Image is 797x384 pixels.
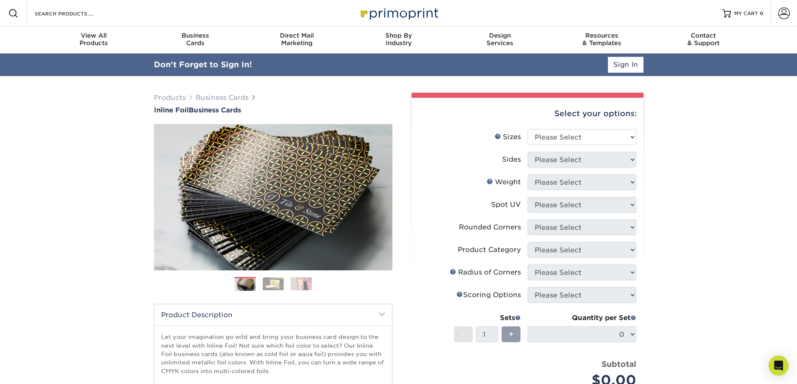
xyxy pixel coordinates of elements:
div: Radius of Corners [450,267,521,277]
div: Marketing [246,32,348,47]
div: Cards [144,32,246,47]
span: Direct Mail [246,32,348,39]
span: Contact [653,32,754,39]
div: Product Category [458,245,521,255]
div: Sides [502,155,521,165]
img: Business Cards 02 [263,277,284,290]
div: & Support [653,32,754,47]
strong: Subtotal [602,359,636,369]
div: Sets [454,313,521,323]
div: Services [449,32,551,47]
a: Contact& Support [653,27,754,53]
div: Select your options: [418,98,637,130]
span: Shop By [348,32,449,39]
div: Spot UV [491,200,521,210]
h1: Business Cards [154,106,392,114]
a: Business Cards [196,94,249,102]
a: View AllProducts [43,27,145,53]
img: Business Cards 01 [235,274,256,295]
a: Sign In [608,57,643,73]
img: Business Cards 03 [291,277,312,290]
div: Sizes [495,132,521,142]
span: 0 [760,10,764,16]
a: BusinessCards [144,27,246,53]
a: Direct MailMarketing [246,27,348,53]
a: DesignServices [449,27,551,53]
div: Industry [348,32,449,47]
span: Resources [551,32,653,39]
h2: Product Description [154,304,392,326]
div: Rounded Corners [459,222,521,232]
img: Inline Foil 01 [154,78,392,316]
div: Products [43,32,145,47]
input: SEARCH PRODUCTS..... [34,8,115,18]
span: + [508,328,514,341]
div: Scoring Options [456,290,521,300]
div: Open Intercom Messenger [769,356,789,376]
img: Primoprint [357,4,441,22]
div: Weight [487,177,521,187]
a: Resources& Templates [551,27,653,53]
span: View All [43,32,145,39]
a: Inline FoilBusiness Cards [154,106,392,114]
a: Shop ByIndustry [348,27,449,53]
span: - [461,328,465,341]
div: & Templates [551,32,653,47]
a: Products [154,94,186,102]
span: Design [449,32,551,39]
div: Don't Forget to Sign In! [154,59,252,71]
div: Quantity per Set [528,313,636,323]
span: Business [144,32,246,39]
span: Inline Foil [154,106,189,114]
span: MY CART [734,10,758,17]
